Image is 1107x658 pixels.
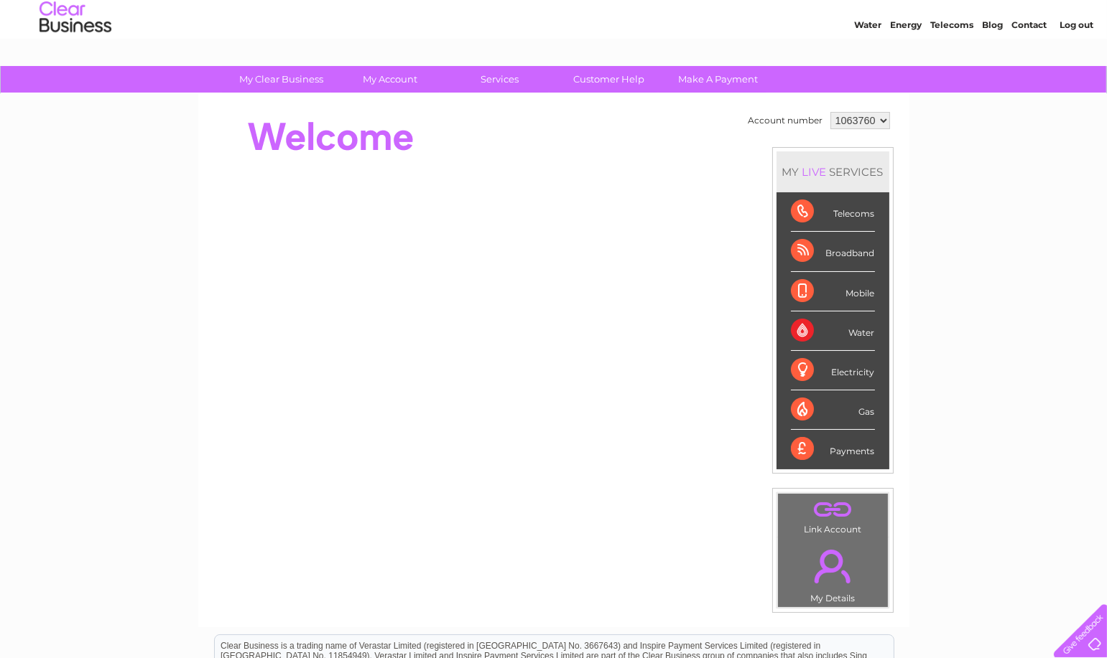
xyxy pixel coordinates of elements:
[791,430,875,469] div: Payments
[782,497,884,522] a: .
[800,165,830,179] div: LIVE
[791,192,875,232] div: Telecoms
[1011,61,1047,72] a: Contact
[39,37,112,81] img: logo.png
[777,493,889,538] td: Link Account
[745,108,827,133] td: Account number
[331,66,450,93] a: My Account
[777,151,889,192] div: MY SERVICES
[930,61,973,72] a: Telecoms
[550,66,668,93] a: Customer Help
[782,541,884,591] a: .
[222,66,341,93] a: My Clear Business
[836,7,935,25] a: 0333 014 3131
[791,232,875,271] div: Broadband
[890,61,922,72] a: Energy
[1060,61,1093,72] a: Log out
[659,66,777,93] a: Make A Payment
[777,537,889,608] td: My Details
[791,311,875,351] div: Water
[982,61,1003,72] a: Blog
[791,351,875,390] div: Electricity
[791,272,875,311] div: Mobile
[440,66,559,93] a: Services
[791,390,875,430] div: Gas
[854,61,881,72] a: Water
[215,8,894,70] div: Clear Business is a trading name of Verastar Limited (registered in [GEOGRAPHIC_DATA] No. 3667643...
